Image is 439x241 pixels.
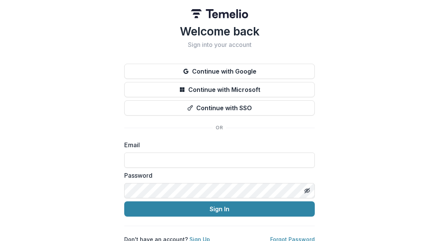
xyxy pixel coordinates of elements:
label: Email [124,140,310,149]
img: Temelio [191,9,248,18]
button: Continue with SSO [124,100,315,116]
label: Password [124,171,310,180]
h2: Sign into your account [124,41,315,48]
button: Continue with Google [124,64,315,79]
h1: Welcome back [124,24,315,38]
button: Continue with Microsoft [124,82,315,97]
button: Toggle password visibility [301,185,313,197]
button: Sign In [124,201,315,217]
